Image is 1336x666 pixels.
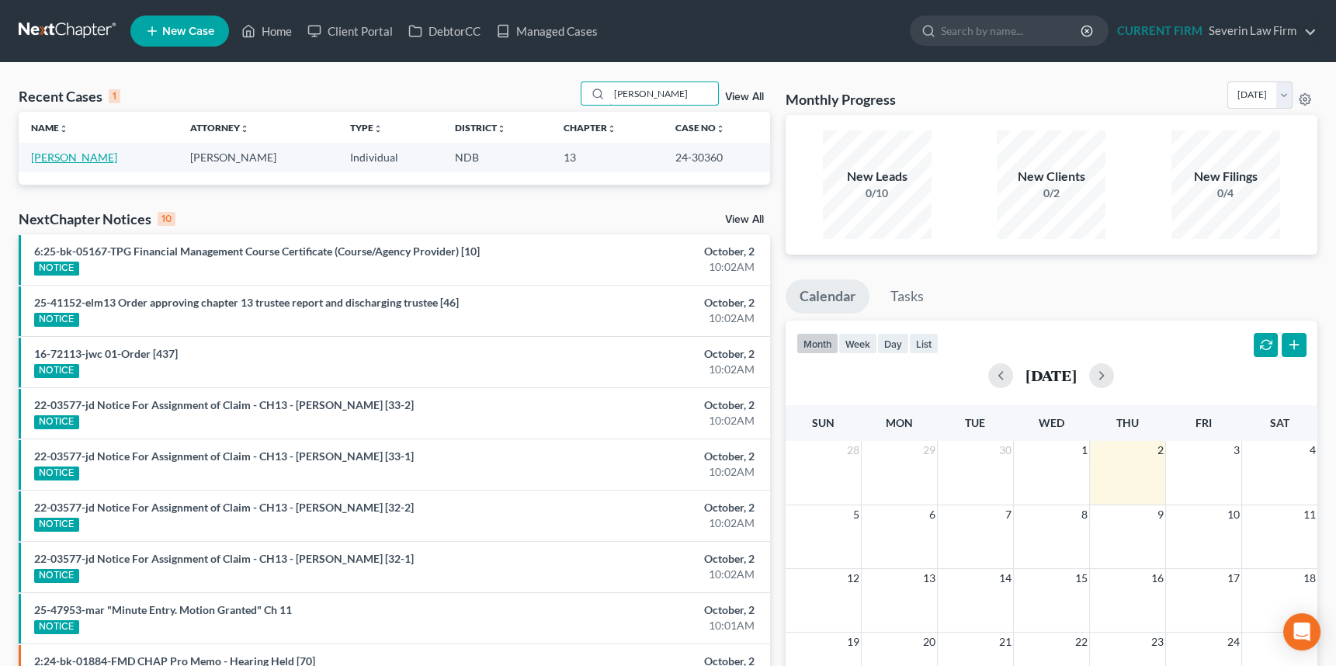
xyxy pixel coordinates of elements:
[877,333,909,354] button: day
[1156,441,1165,460] span: 2
[34,415,79,429] div: NOTICE
[240,124,249,134] i: unfold_more
[338,143,442,172] td: Individual
[607,124,616,134] i: unfold_more
[725,214,764,225] a: View All
[1226,505,1241,524] span: 10
[998,633,1013,651] span: 21
[1171,186,1280,201] div: 0/4
[525,259,755,275] div: 10:02AM
[823,168,932,186] div: New Leads
[525,295,755,310] div: October, 2
[1074,633,1089,651] span: 22
[34,398,414,411] a: 22-03577-jd Notice For Assignment of Claim - CH13 - [PERSON_NAME] [33-2]
[876,279,938,314] a: Tasks
[663,143,770,172] td: 24-30360
[1308,441,1317,460] span: 4
[373,124,383,134] i: unfold_more
[1109,17,1317,45] a: CURRENT FIRMSeverin Law Firm
[1116,416,1139,429] span: Thu
[31,122,68,134] a: Nameunfold_more
[525,464,755,480] div: 10:02AM
[921,441,937,460] span: 29
[300,17,401,45] a: Client Portal
[1080,505,1089,524] span: 8
[525,602,755,618] div: October, 2
[1171,168,1280,186] div: New Filings
[34,518,79,532] div: NOTICE
[928,505,937,524] span: 6
[1150,633,1165,651] span: 23
[1302,505,1317,524] span: 11
[525,551,755,567] div: October, 2
[525,500,755,515] div: October, 2
[786,279,869,314] a: Calendar
[675,122,725,134] a: Case Nounfold_more
[564,122,616,134] a: Chapterunfold_more
[997,168,1105,186] div: New Clients
[1302,569,1317,588] span: 18
[34,262,79,276] div: NOTICE
[525,244,755,259] div: October, 2
[909,333,939,354] button: list
[998,569,1013,588] span: 14
[823,186,932,201] div: 0/10
[525,397,755,413] div: October, 2
[162,26,214,37] span: New Case
[34,313,79,327] div: NOTICE
[1195,416,1212,429] span: Fri
[350,122,383,134] a: Typeunfold_more
[34,552,414,565] a: 22-03577-jd Notice For Assignment of Claim - CH13 - [PERSON_NAME] [32-1]
[886,416,913,429] span: Mon
[1004,505,1013,524] span: 7
[34,501,414,514] a: 22-03577-jd Notice For Assignment of Claim - CH13 - [PERSON_NAME] [32-2]
[921,569,937,588] span: 13
[109,89,120,103] div: 1
[34,569,79,583] div: NOTICE
[34,296,459,309] a: 25-41152-elm13 Order approving chapter 13 trustee report and discharging trustee [46]
[1150,569,1165,588] span: 16
[845,569,861,588] span: 12
[455,122,506,134] a: Districtunfold_more
[921,633,937,651] span: 20
[786,90,896,109] h3: Monthly Progress
[965,416,985,429] span: Tue
[1232,441,1241,460] span: 3
[1156,505,1165,524] span: 9
[1074,569,1089,588] span: 15
[525,567,755,582] div: 10:02AM
[838,333,877,354] button: week
[34,364,79,378] div: NOTICE
[845,633,861,651] span: 19
[34,245,480,258] a: 6:25-bk-05167-TPG Financial Management Course Certificate (Course/Agency Provider) [10]
[525,362,755,377] div: 10:02AM
[551,143,663,172] td: 13
[1025,367,1077,383] h2: [DATE]
[34,347,178,360] a: 16-72113-jwc 01-Order [437]
[1039,416,1064,429] span: Wed
[488,17,606,45] a: Managed Cases
[525,618,755,633] div: 10:01AM
[725,92,764,102] a: View All
[31,151,117,164] a: [PERSON_NAME]
[1270,416,1289,429] span: Sat
[234,17,300,45] a: Home
[59,124,68,134] i: unfold_more
[1117,23,1202,37] strong: CURRENT FIRM
[796,333,838,354] button: month
[852,505,861,524] span: 5
[190,122,249,134] a: Attorneyunfold_more
[525,515,755,531] div: 10:02AM
[1283,613,1320,650] div: Open Intercom Messenger
[609,82,718,105] input: Search by name...
[525,449,755,464] div: October, 2
[1226,633,1241,651] span: 24
[525,310,755,326] div: 10:02AM
[34,467,79,480] div: NOTICE
[525,346,755,362] div: October, 2
[845,441,861,460] span: 28
[158,212,175,226] div: 10
[34,603,292,616] a: 25-47953-mar "Minute Entry. Motion Granted" Ch 11
[178,143,337,172] td: [PERSON_NAME]
[997,186,1105,201] div: 0/2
